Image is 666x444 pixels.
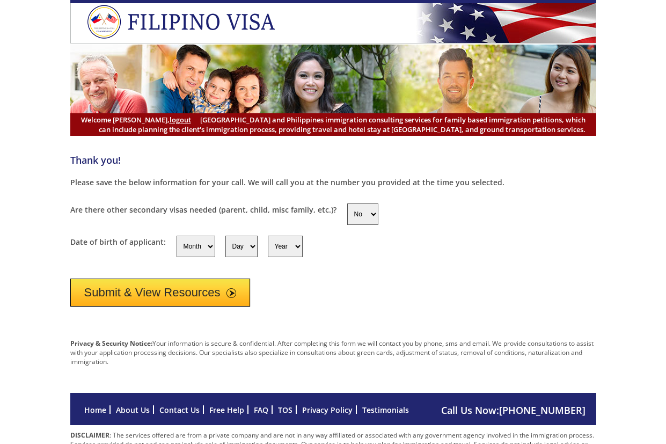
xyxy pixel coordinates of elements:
a: Home [84,405,106,415]
span: Welcome [PERSON_NAME], [81,115,191,125]
a: logout [170,115,191,125]
a: About Us [116,405,150,415]
h4: Thank you! [70,154,596,166]
p: Please save the below information for your call. We will call you at the number you provided at t... [70,177,596,187]
label: Are there other secondary visas needed (parent, child, misc family, etc.)? [70,205,336,215]
a: [PHONE_NUMBER] [499,404,586,417]
button: Submit & View Resources [70,279,251,307]
a: Testimonials [362,405,409,415]
a: FAQ [254,405,268,415]
span: [GEOGRAPHIC_DATA] and Philippines immigration consulting services for family based immigration pe... [81,115,586,134]
strong: Privacy & Security Notice: [70,339,152,348]
a: Free Help [209,405,244,415]
strong: DISCLAIMER [70,431,109,440]
p: Your information is secure & confidential. After completing this form we will contact you by phon... [70,339,596,366]
a: Privacy Policy [302,405,353,415]
label: Date of birth of applicant: [70,237,166,247]
a: Contact Us [159,405,200,415]
span: Call Us Now: [441,404,586,417]
a: TOS [278,405,292,415]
